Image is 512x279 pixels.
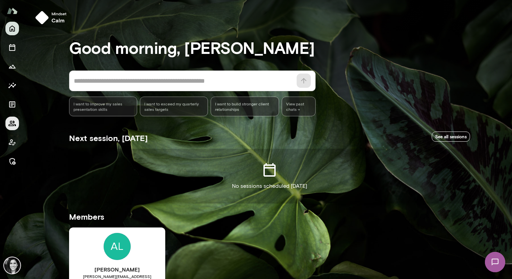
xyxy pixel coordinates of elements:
[432,132,470,142] a: See all sessions
[5,79,19,92] button: Insights
[5,136,19,149] button: Client app
[282,97,316,116] span: View past chats ->
[51,16,66,24] h6: calm
[140,97,208,116] div: I want to exceed my quarterly sales targets
[69,97,137,116] div: I want to improve my sales presentation skills
[104,233,131,260] img: Jamie Albers
[69,265,165,274] h6: [PERSON_NAME]
[7,4,18,17] img: Mento
[69,211,470,222] h5: Members
[5,98,19,111] button: Documents
[73,101,133,112] span: I want to improve my sales presentation skills
[4,257,20,274] img: Jamie Albers
[5,22,19,35] button: Home
[232,182,307,190] p: No sessions scheduled [DATE]
[69,133,148,143] h5: Next session, [DATE]
[215,101,274,112] span: I want to build stronger client relationships
[144,101,204,112] span: I want to exceed my quarterly sales targets
[5,155,19,168] button: Manage
[5,41,19,54] button: Sessions
[5,60,19,73] button: Growth Plan
[33,8,72,27] button: Mindsetcalm
[51,11,66,16] span: Mindset
[211,97,279,116] div: I want to build stronger client relationships
[5,117,19,130] button: Members
[35,11,49,24] img: mindset
[69,38,470,57] h3: Good morning, [PERSON_NAME]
